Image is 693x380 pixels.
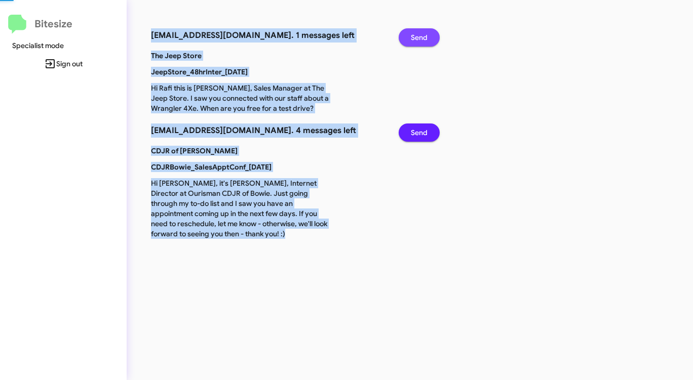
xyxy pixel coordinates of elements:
[151,123,383,138] h3: [EMAIL_ADDRESS][DOMAIN_NAME]. 4 messages left
[399,28,440,47] button: Send
[8,15,72,34] a: Bitesize
[151,162,272,172] b: CDJRBowie_SalesApptConf_[DATE]
[151,146,238,155] b: CDJR of [PERSON_NAME]
[143,178,341,239] p: Hi [PERSON_NAME], it's [PERSON_NAME], Internet Director at Ourisman CDJR of Bowie. Just going thr...
[143,83,341,113] p: Hi Rafi this is [PERSON_NAME], Sales Manager at The Jeep Store. I saw you connected with our staf...
[151,28,383,43] h3: [EMAIL_ADDRESS][DOMAIN_NAME]. 1 messages left
[151,51,202,60] b: The Jeep Store
[8,55,119,73] span: Sign out
[411,28,428,47] span: Send
[411,123,428,142] span: Send
[151,67,248,76] b: JeepStore_48hrInter_[DATE]
[399,123,440,142] button: Send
